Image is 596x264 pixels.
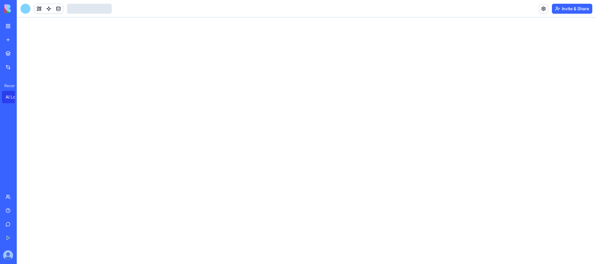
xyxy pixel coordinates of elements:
a: AI Logo Generator [2,91,27,103]
button: Invite & Share [552,4,592,14]
span: Recent [2,83,15,88]
img: logo [4,4,43,13]
div: AI Logo Generator [6,94,23,100]
img: ACg8ocJCA3oPDYAyiPfXri3wPDbwkDLOydX8IOehil9PPg1TDlqQPA=s96-c [3,250,13,260]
